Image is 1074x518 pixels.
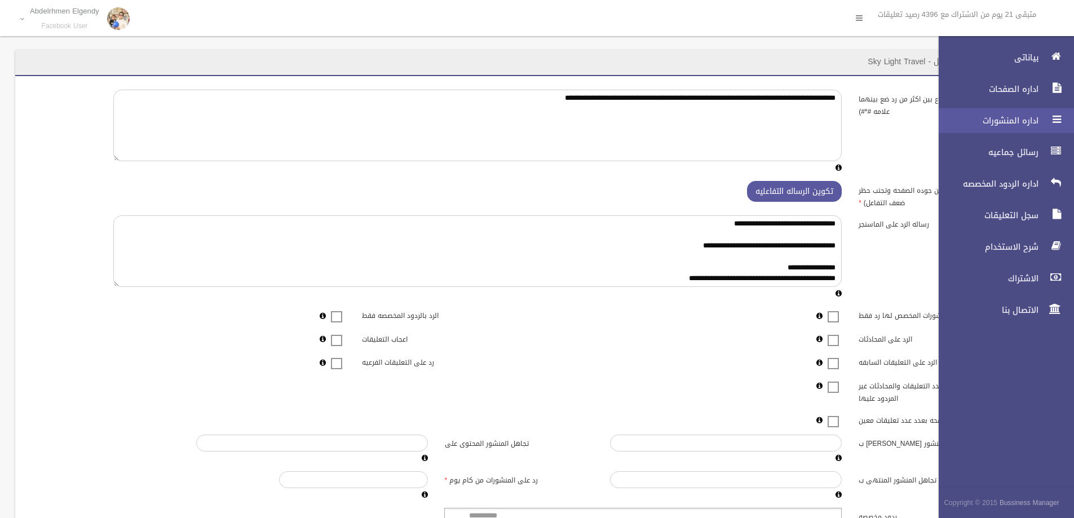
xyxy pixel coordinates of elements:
[850,307,1016,322] label: الرد على المنشورات المخصص لها رد فقط
[850,471,1016,487] label: تجاهل المنشور المنتهى ب
[929,171,1074,196] a: اداره الردود المخصصه
[929,266,1074,291] a: الاشتراك
[850,90,1016,118] label: الرد على التعليق (للتنوع بين اكثر من رد ضع بينهما علامه #*#)
[929,52,1042,63] span: بياناتى
[929,83,1042,95] span: اداره الصفحات
[929,210,1042,221] span: سجل التعليقات
[850,215,1016,231] label: رساله الرد على الماسنجر
[929,147,1042,158] span: رسائل جماعيه
[929,298,1074,322] a: الاتصال بنا
[850,353,1016,369] label: الرد على التعليقات السابقه
[929,203,1074,228] a: سجل التعليقات
[436,435,602,450] label: تجاهل المنشور المحتوى على
[929,140,1074,165] a: رسائل جماعيه
[1000,497,1059,509] strong: Bussiness Manager
[747,181,842,202] button: تكوين الرساله التفاعليه
[353,353,519,369] label: رد على التعليقات الفرعيه
[929,178,1042,189] span: اداره الردود المخصصه
[929,115,1042,126] span: اداره المنشورات
[850,411,1016,427] label: ايقاف تفعيل الصفحه بعدد عدد تعليقات معين
[944,497,997,509] span: Copyright © 2015
[929,234,1074,259] a: شرح الاستخدام
[929,77,1074,101] a: اداره الصفحات
[850,377,1016,405] label: ارسال تقرير يومى بعدد التعليقات والمحادثات غير المردود عليها
[353,307,519,322] label: الرد بالردود المخصصه فقط
[854,51,1023,73] header: اداره الصفحات / تعديل - Sky Light Travel
[30,22,99,30] small: Facebook User
[929,241,1042,253] span: شرح الاستخدام
[850,435,1016,450] label: تجاهل المنشور [PERSON_NAME] ب
[929,45,1074,70] a: بياناتى
[929,108,1074,133] a: اداره المنشورات
[929,273,1042,284] span: الاشتراك
[850,181,1016,209] label: رساله v (افضل لتحسين جوده الصفحه وتجنب حظر ضعف التفاعل)
[850,330,1016,346] label: الرد على المحادثات
[436,471,602,487] label: رد على المنشورات من كام يوم
[353,330,519,346] label: اعجاب التعليقات
[30,7,99,15] p: Abdelrhmen Elgendy
[929,304,1042,316] span: الاتصال بنا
